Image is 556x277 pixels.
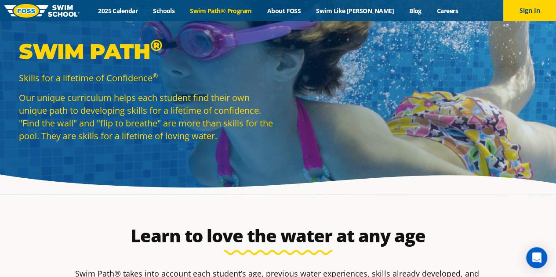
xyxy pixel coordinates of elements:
p: Swim Path [19,38,274,65]
sup: ® [153,71,158,80]
a: About FOSS [259,7,309,15]
sup: ® [150,36,162,55]
img: FOSS Swim School Logo [4,4,80,18]
div: Open Intercom Messenger [526,247,547,268]
a: 2025 Calendar [91,7,145,15]
a: Careers [429,7,465,15]
a: Swim Path® Program [182,7,259,15]
a: Schools [145,7,182,15]
a: Swim Like [PERSON_NAME] [309,7,402,15]
p: Skills for a lifetime of Confidence [19,72,274,84]
p: Our unique curriculum helps each student find their own unique path to developing skills for a li... [19,91,274,142]
h2: Learn to love the water at any age [71,225,486,246]
a: Blog [401,7,429,15]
